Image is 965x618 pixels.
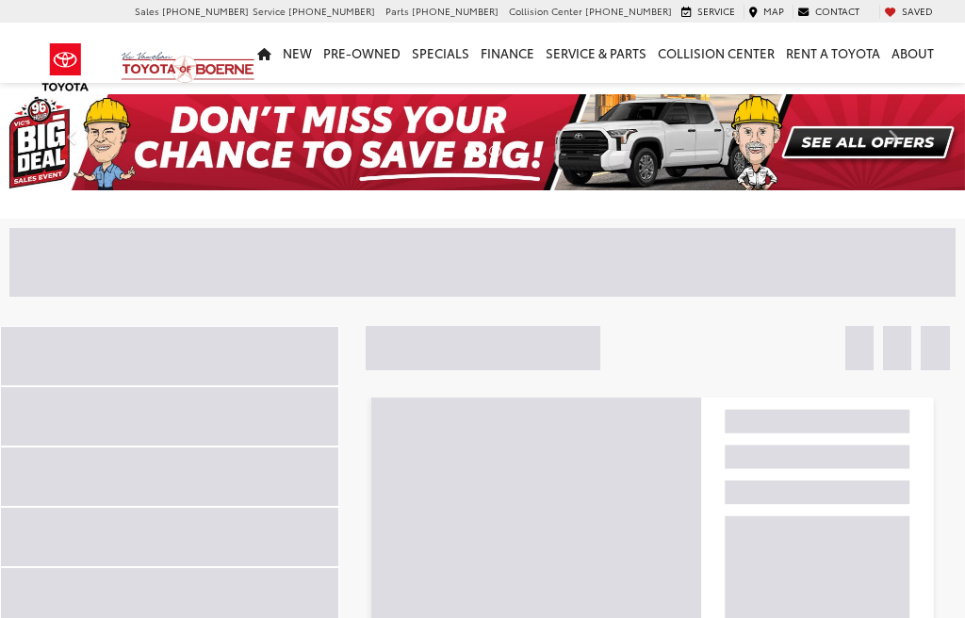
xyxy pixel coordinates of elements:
span: Parts [385,4,409,18]
span: Service [253,4,286,18]
a: Pre-Owned [318,23,406,83]
span: Sales [135,4,159,18]
span: Service [697,4,735,18]
a: About [886,23,940,83]
a: New [277,23,318,83]
span: Saved [902,4,933,18]
a: Rent a Toyota [780,23,886,83]
span: [PHONE_NUMBER] [412,4,499,18]
span: [PHONE_NUMBER] [162,4,249,18]
span: Map [763,4,784,18]
a: Map [744,5,789,18]
a: Service & Parts: Opens in a new tab [540,23,652,83]
span: [PHONE_NUMBER] [585,4,672,18]
a: Home [252,23,277,83]
span: Collision Center [509,4,582,18]
img: Toyota [30,37,101,98]
a: Specials [406,23,475,83]
a: Collision Center [652,23,780,83]
img: Vic Vaughan Toyota of Boerne [121,51,255,84]
a: Service [677,5,740,18]
a: Contact [793,5,864,18]
span: Contact [815,4,859,18]
a: Finance [475,23,540,83]
a: My Saved Vehicles [879,5,938,18]
span: [PHONE_NUMBER] [288,4,375,18]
